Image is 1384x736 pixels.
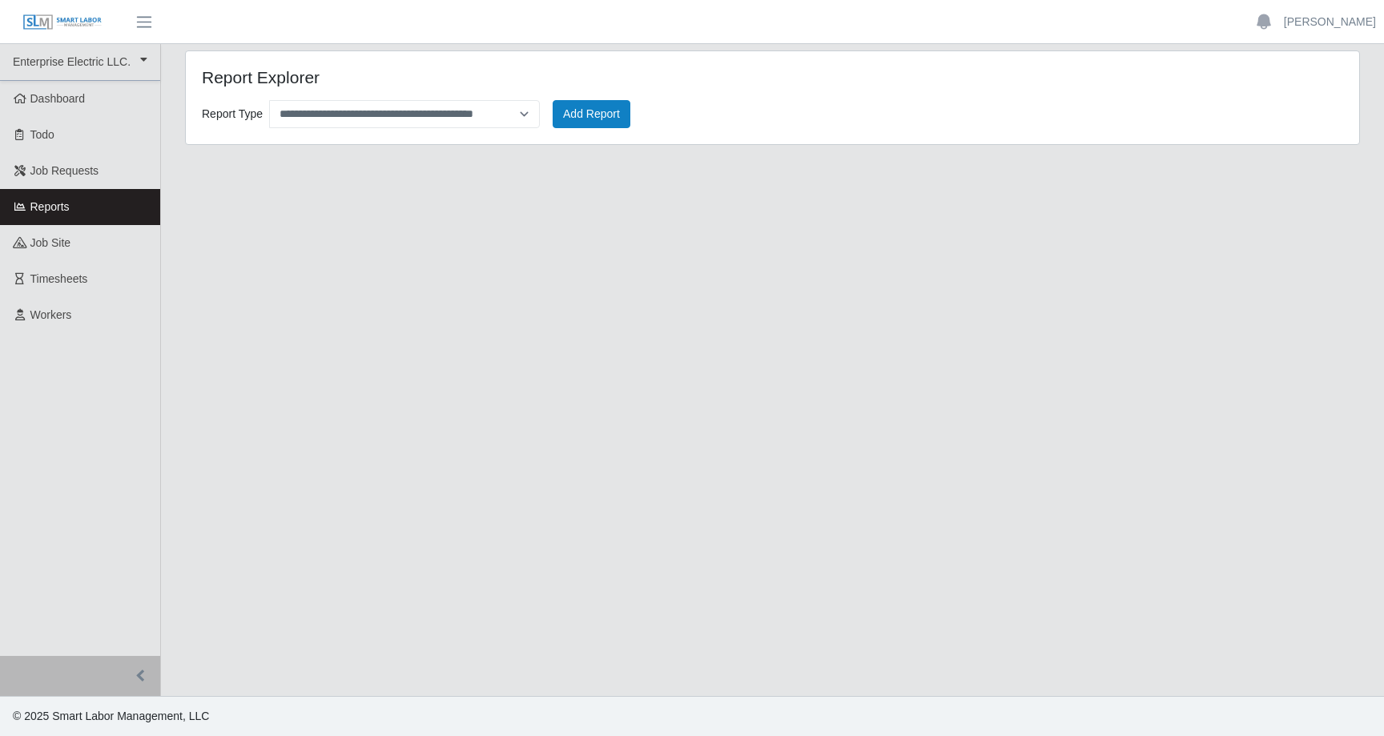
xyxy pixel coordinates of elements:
a: [PERSON_NAME] [1284,14,1376,30]
span: Reports [30,200,70,213]
span: © 2025 Smart Labor Management, LLC [13,710,209,722]
span: Todo [30,128,54,141]
label: Report Type [202,103,263,125]
img: SLM Logo [22,14,103,31]
span: Dashboard [30,92,86,105]
span: job site [30,236,71,249]
button: Add Report [553,100,630,128]
span: Workers [30,308,72,321]
span: Job Requests [30,164,99,177]
span: Timesheets [30,272,88,285]
h4: Report Explorer [202,67,663,87]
